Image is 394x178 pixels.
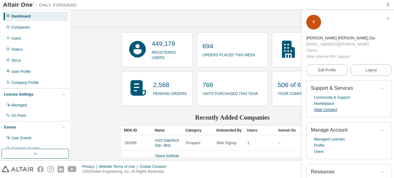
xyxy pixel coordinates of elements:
p: units purchased this year [203,89,258,97]
div: Cookie Consent [139,164,169,169]
div: Joined On [278,125,304,135]
span: Prospect [186,140,200,145]
div: Dashboard [11,14,31,19]
span: 1 [247,140,249,145]
p: 506 of 6110 [278,80,322,89]
a: Community & Support [314,94,350,101]
a: Profile [314,142,324,148]
span: Logout [365,67,377,73]
div: License Settings [4,92,33,97]
p: 2,568 [153,80,187,89]
div: MDH ID [124,125,150,135]
div: Company Profile [11,80,39,85]
div: User Events [11,136,31,140]
span: Support & Services [311,85,353,91]
p: your company usage [278,89,322,97]
div: Category [185,125,211,135]
div: [EMAIL_ADDRESS][DOMAIN_NAME] [306,41,375,47]
a: Marketplace [314,101,334,107]
p: © 2025 Altair Engineering, Inc. All Rights Reserved. [82,169,170,174]
div: Privacy [82,164,99,169]
span: 183395 [124,140,136,145]
a: Vijaya Institute of Technology for Women [155,154,179,168]
div: Website Terms of Use [99,164,139,169]
a: Users [314,148,324,155]
div: Users [11,36,21,41]
div: Orders [11,47,23,52]
div: Users [247,125,273,135]
img: instagram.svg [47,166,54,172]
div: On Prem [11,113,26,118]
div: Owner [306,47,375,53]
span: Resources [311,169,334,174]
span: -- [278,140,280,145]
div: Company Events [11,146,39,151]
p: 449,178 [152,39,187,48]
img: youtube.svg [68,166,77,172]
img: altair_logo.svg [2,166,34,172]
p: pending orders [153,89,187,97]
div: Onboarded By [216,125,242,135]
a: Managed Licenses [314,136,345,142]
div: User Profile [11,69,31,74]
p: registered users [152,48,187,61]
div: Vrinda Puneesh (Sales admin) [306,35,375,41]
a: Edit Profile [306,64,348,76]
img: Altair One [3,2,80,8]
p: 694 [203,42,255,51]
div: Name [155,125,180,135]
span: Manage Account [311,127,348,133]
a: Altair Connect [314,107,337,113]
div: Managed [11,103,27,108]
img: facebook.svg [37,166,44,172]
div: SKUs [11,58,21,63]
p: 766 [203,80,258,89]
span: Edit Profile [318,68,336,73]
span: Web Signup [216,140,236,145]
div: Altair Internal APA Support [306,53,375,60]
a: H2O DataTech Sdn. Bhd. [155,138,179,148]
h2: Recently Added Companies [121,113,343,121]
p: orders placed this week [203,51,255,58]
button: Logout [351,64,392,76]
div: Companies [11,25,30,30]
img: linkedin.svg [58,166,64,172]
div: Events [4,125,16,130]
span: V [312,20,315,24]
